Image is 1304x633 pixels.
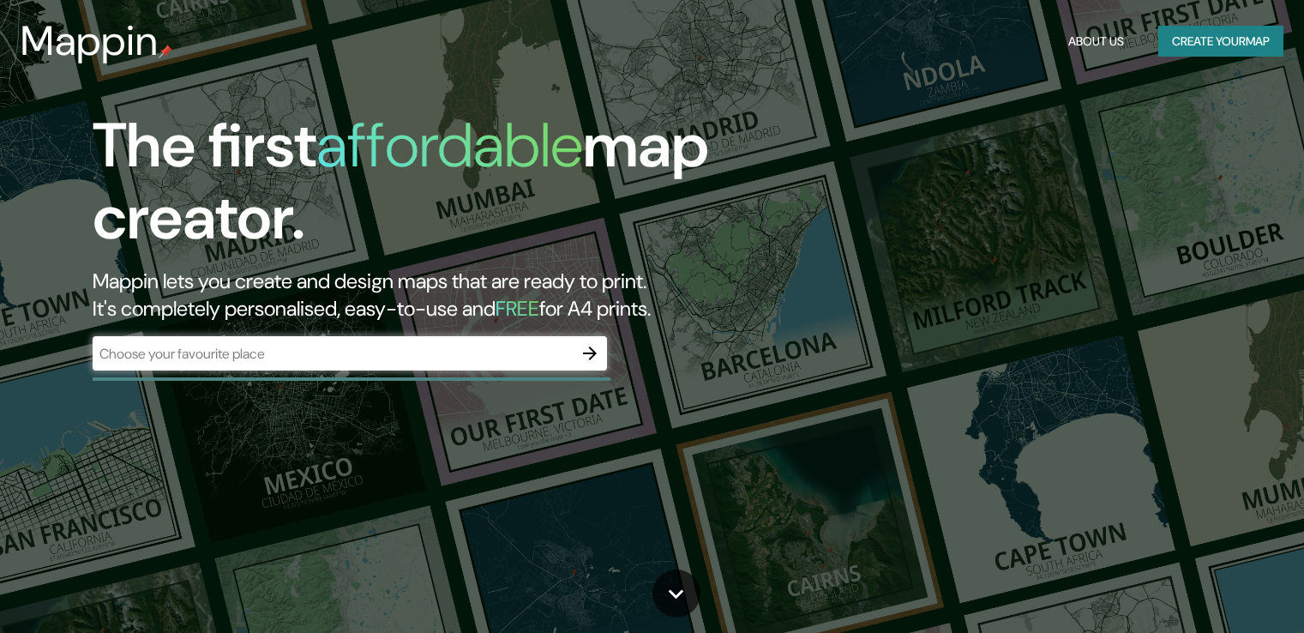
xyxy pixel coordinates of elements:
button: Create yourmap [1158,26,1283,57]
h1: The first map creator. [93,110,745,268]
h2: Mappin lets you create and design maps that are ready to print. It's completely personalised, eas... [93,268,745,323]
img: mappin-pin [159,45,172,58]
button: About Us [1061,26,1131,57]
h3: Mappin [21,17,159,65]
input: Choose your favourite place [93,344,573,364]
h5: FREE [496,295,539,322]
h1: affordable [316,105,583,185]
